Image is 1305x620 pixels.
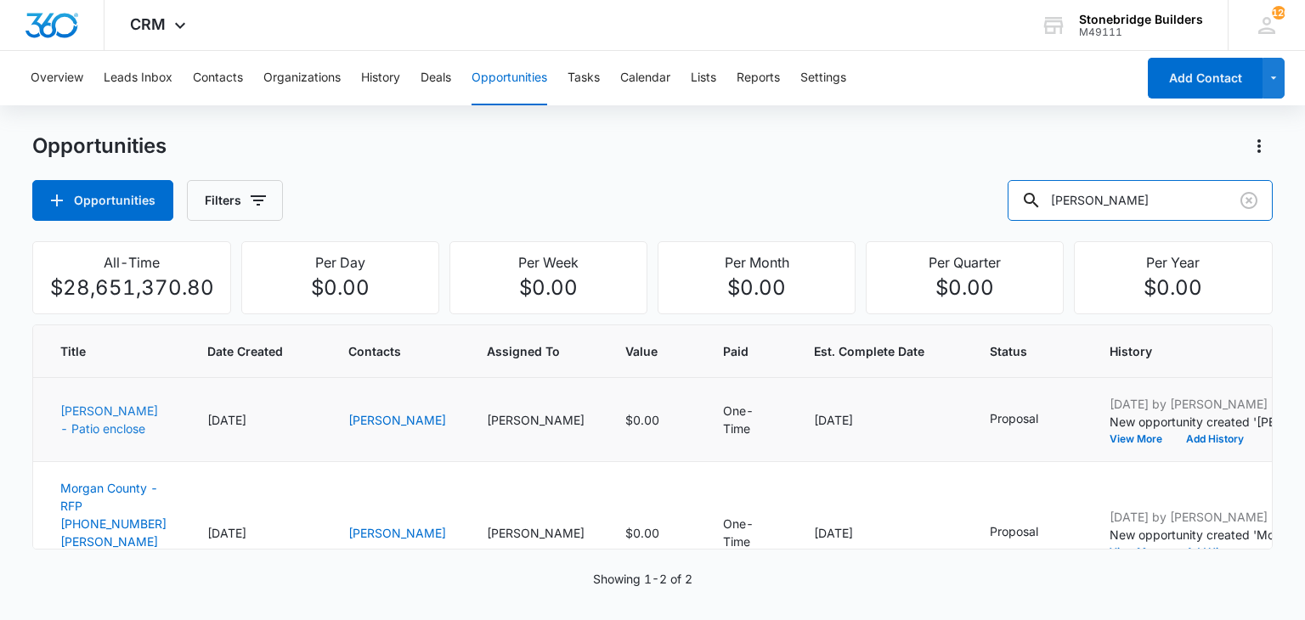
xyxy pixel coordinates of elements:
span: [DATE] [814,526,853,540]
td: One-Time [703,378,794,462]
span: Date Created [207,342,283,360]
p: $0.00 [1085,273,1261,303]
p: $0.00 [669,273,845,303]
span: [DATE] [814,413,853,427]
button: Deals [421,51,451,105]
a: [PERSON_NAME] [348,413,446,427]
p: Per Quarter [877,252,1053,273]
div: - - Select to Edit Field [990,522,1069,543]
p: Per Week [460,252,636,273]
button: Opportunities [32,180,173,221]
p: Proposal [990,522,1038,540]
button: Contacts [193,51,243,105]
span: Contacts [348,342,446,360]
button: Leads Inbox [104,51,172,105]
a: Morgan County - RFP [PHONE_NUMBER] [PERSON_NAME] Turnkey Grader Shed Construction [60,481,167,584]
p: Proposal [990,409,1038,427]
p: Per Day [252,252,428,273]
span: $0.00 [625,413,659,427]
button: View More [1110,434,1174,444]
button: Filters [187,180,283,221]
button: View More [1110,547,1174,557]
span: Est. Complete Date [814,342,924,360]
span: Status [990,342,1069,360]
div: account id [1079,26,1203,38]
input: Search Opportunities [1008,180,1273,221]
p: Showing 1-2 of 2 [593,570,692,588]
button: Opportunities [472,51,547,105]
button: Lists [691,51,716,105]
p: $0.00 [252,273,428,303]
button: Add Contact [1148,58,1263,99]
div: - - Select to Edit Field [990,409,1069,430]
button: Settings [800,51,846,105]
button: Calendar [620,51,670,105]
p: Per Month [669,252,845,273]
button: Organizations [263,51,341,105]
div: [PERSON_NAME] [487,411,585,429]
button: Overview [31,51,83,105]
h1: Opportunities [32,133,167,159]
p: Per Year [1085,252,1261,273]
p: $28,651,370.80 [43,273,219,303]
a: [PERSON_NAME] - Patio enclose [60,403,158,436]
span: [DATE] [207,413,246,427]
button: Tasks [568,51,600,105]
button: Clear [1235,187,1263,214]
button: Reports [737,51,780,105]
span: Assigned To [487,342,585,360]
span: $0.00 [625,526,659,540]
span: 120 [1272,6,1285,20]
td: One-Time [703,462,794,604]
button: Actions [1246,132,1273,160]
a: [PERSON_NAME] [348,526,446,540]
span: Value [625,342,658,360]
span: [DATE] [207,526,246,540]
span: CRM [130,15,166,33]
span: Paid [723,342,749,360]
p: $0.00 [460,273,636,303]
button: History [361,51,400,105]
span: Title [60,342,142,360]
div: notifications count [1272,6,1285,20]
div: account name [1079,13,1203,26]
button: Add History [1174,547,1256,557]
p: All-Time [43,252,219,273]
p: $0.00 [877,273,1053,303]
div: [PERSON_NAME] [487,524,585,542]
button: Add History [1174,434,1256,444]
